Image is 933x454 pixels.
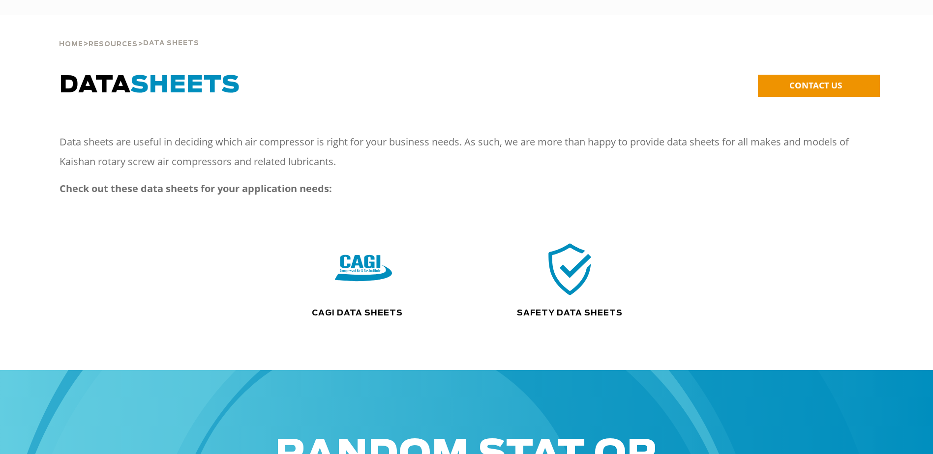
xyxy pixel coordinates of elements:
[542,240,599,298] img: safety icon
[789,80,842,91] span: CONTACT US
[758,75,880,97] a: CONTACT US
[59,41,83,48] span: Home
[59,15,199,52] div: > >
[260,240,467,298] div: CAGI
[60,132,856,171] p: Data sheets are useful in deciding which air compressor is right for your business needs. As such...
[89,41,138,48] span: Resources
[517,309,623,317] a: Safety Data Sheets
[60,74,240,97] span: DATA
[60,182,332,195] strong: Check out these data sheets for your application needs:
[475,240,664,298] div: safety icon
[335,240,392,298] img: CAGI
[89,39,138,48] a: Resources
[312,309,403,317] a: CAGI Data Sheets
[59,39,83,48] a: Home
[130,74,240,97] span: SHEETS
[143,40,199,47] span: Data Sheets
